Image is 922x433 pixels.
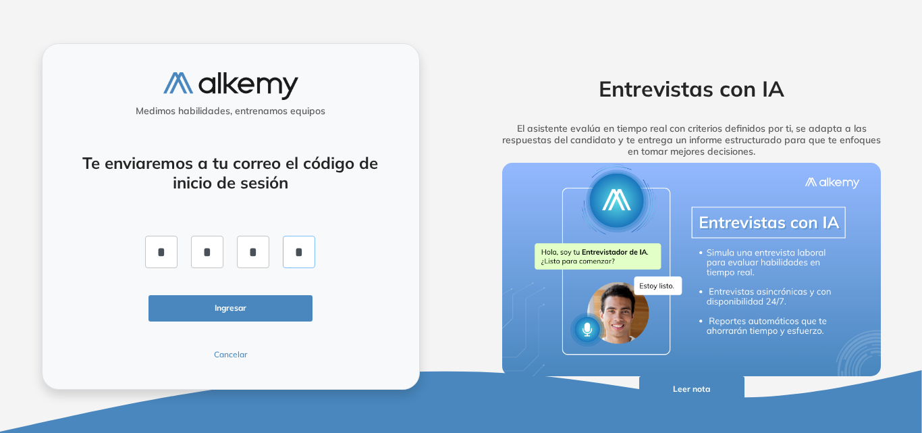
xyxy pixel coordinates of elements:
iframe: Chat Widget [679,276,922,433]
button: Cancelar [148,349,313,361]
img: img-more-info [502,163,882,376]
h4: Te enviaremos a tu correo el código de inicio de sesión [78,153,383,193]
h5: El asistente evalúa en tiempo real con criterios definidos por ti, se adapta a las respuestas del... [481,123,902,157]
h2: Entrevistas con IA [481,76,902,101]
div: Widget de chat [679,276,922,433]
h5: Medimos habilidades, entrenamos equipos [48,105,414,117]
button: Ingresar [148,295,313,322]
img: logo-alkemy [163,72,298,100]
button: Leer nota [639,376,744,403]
